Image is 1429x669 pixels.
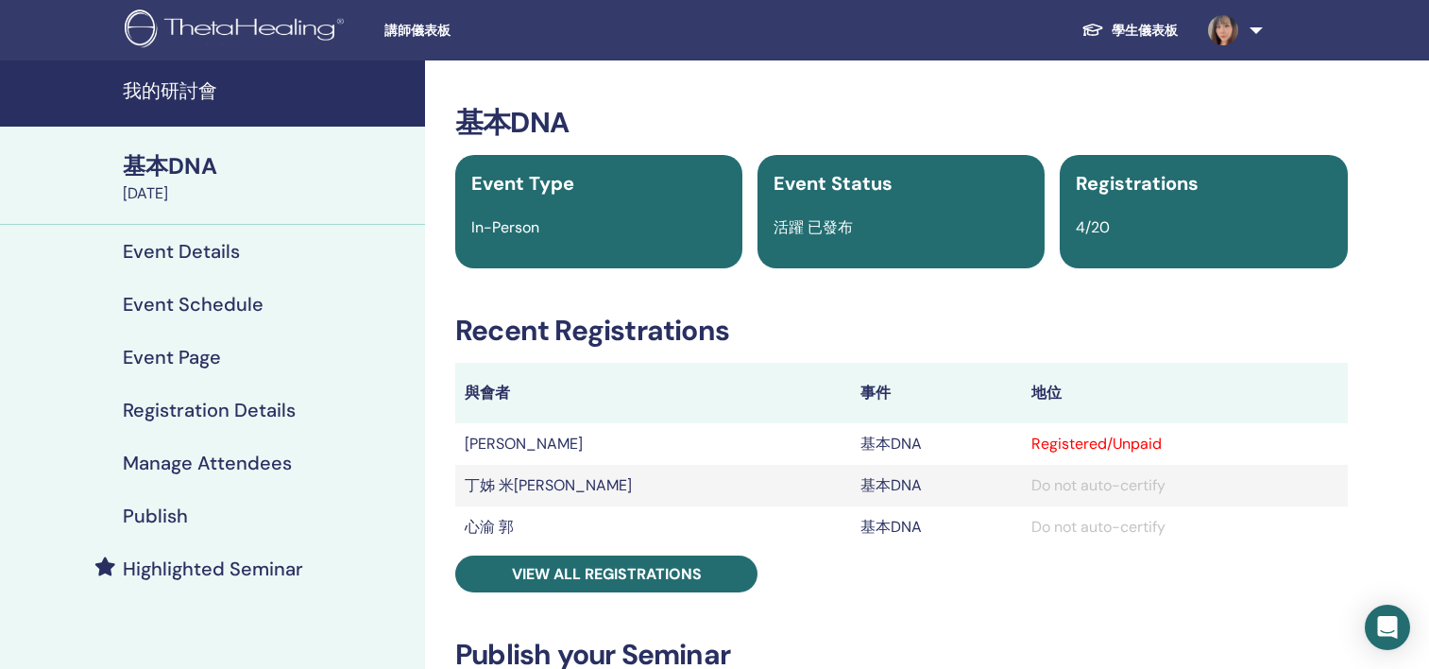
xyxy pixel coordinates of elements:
div: 打開對講信使 [1365,605,1410,650]
a: 學生儀表板 [1066,13,1193,48]
td: 丁姊 米[PERSON_NAME] [455,465,851,506]
h4: Registration Details [123,399,296,421]
td: 基本DNA [851,423,1022,465]
span: Registrations [1076,171,1199,196]
h4: Event Page [123,346,221,369]
div: [DATE] [123,182,414,205]
div: Do not auto-certify [1031,516,1338,539]
span: 講師儀表板 [384,21,668,41]
span: Event Type [471,171,574,196]
td: 基本DNA [851,465,1022,506]
td: [PERSON_NAME] [455,423,851,465]
td: 基本DNA [851,506,1022,548]
h4: Event Schedule [123,293,264,316]
img: default.jpg [1208,15,1238,45]
span: 活躍 已發布 [774,217,853,237]
img: graduation-cap-white.svg [1081,22,1104,38]
th: 地位 [1022,363,1348,423]
div: Registered/Unpaid [1031,433,1338,455]
span: View all registrations [512,564,702,584]
span: 4/20 [1076,217,1110,237]
h4: Manage Attendees [123,452,292,474]
a: View all registrations [455,556,757,592]
div: 基本DNA [123,150,414,182]
h4: Highlighted Seminar [123,557,303,580]
span: In-Person [471,217,539,237]
img: logo.png [125,9,350,52]
h4: Publish [123,505,188,527]
th: 事件 [851,363,1022,423]
font: 學生儀表板 [1112,22,1178,39]
td: 心渝 郭 [455,506,851,548]
h3: 基本DNA [455,106,1348,140]
h3: Recent Registrations [455,314,1348,348]
div: Do not auto-certify [1031,474,1338,497]
h4: Event Details [123,240,240,263]
h4: 我的研討會 [123,79,414,102]
a: 基本DNA[DATE] [111,150,425,205]
span: Event Status [774,171,893,196]
th: 與會者 [455,363,851,423]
